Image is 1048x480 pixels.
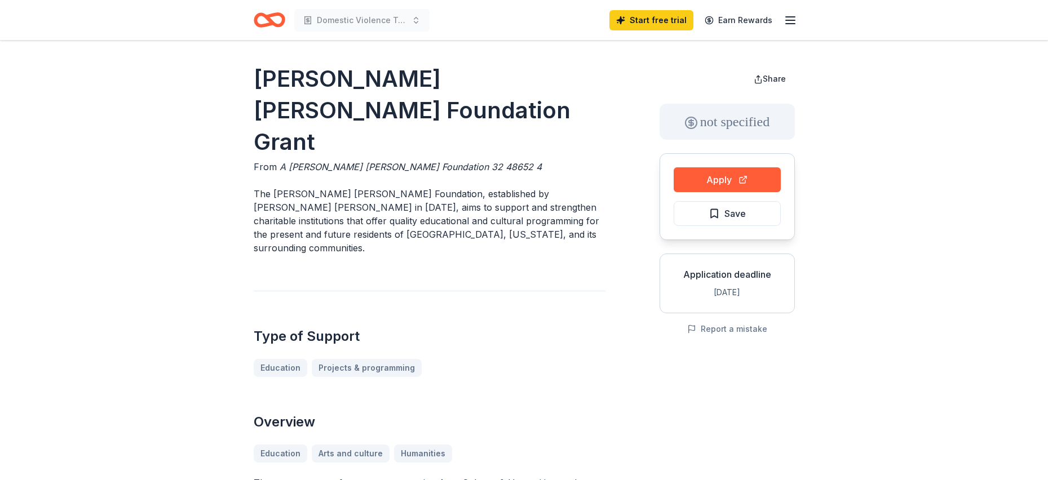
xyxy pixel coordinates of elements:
span: A [PERSON_NAME] [PERSON_NAME] Foundation 32 48652 4 [280,161,542,172]
a: Earn Rewards [698,10,779,30]
button: Report a mistake [687,322,767,336]
h1: [PERSON_NAME] [PERSON_NAME] Foundation Grant [254,63,605,158]
a: Education [254,359,307,377]
span: Save [724,206,746,221]
button: Share [745,68,795,90]
p: The [PERSON_NAME] [PERSON_NAME] Foundation, established by [PERSON_NAME] [PERSON_NAME] in [DATE],... [254,187,605,255]
h2: Overview [254,413,605,431]
a: Start free trial [609,10,693,30]
span: Share [763,74,786,83]
h2: Type of Support [254,327,605,345]
button: Save [674,201,781,226]
span: Domestic Violence Training [317,14,407,27]
div: not specified [660,104,795,140]
div: [DATE] [669,286,785,299]
div: Application deadline [669,268,785,281]
button: Domestic Violence Training [294,9,430,32]
div: From [254,160,605,174]
a: Home [254,7,285,33]
a: Projects & programming [312,359,422,377]
button: Apply [674,167,781,192]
